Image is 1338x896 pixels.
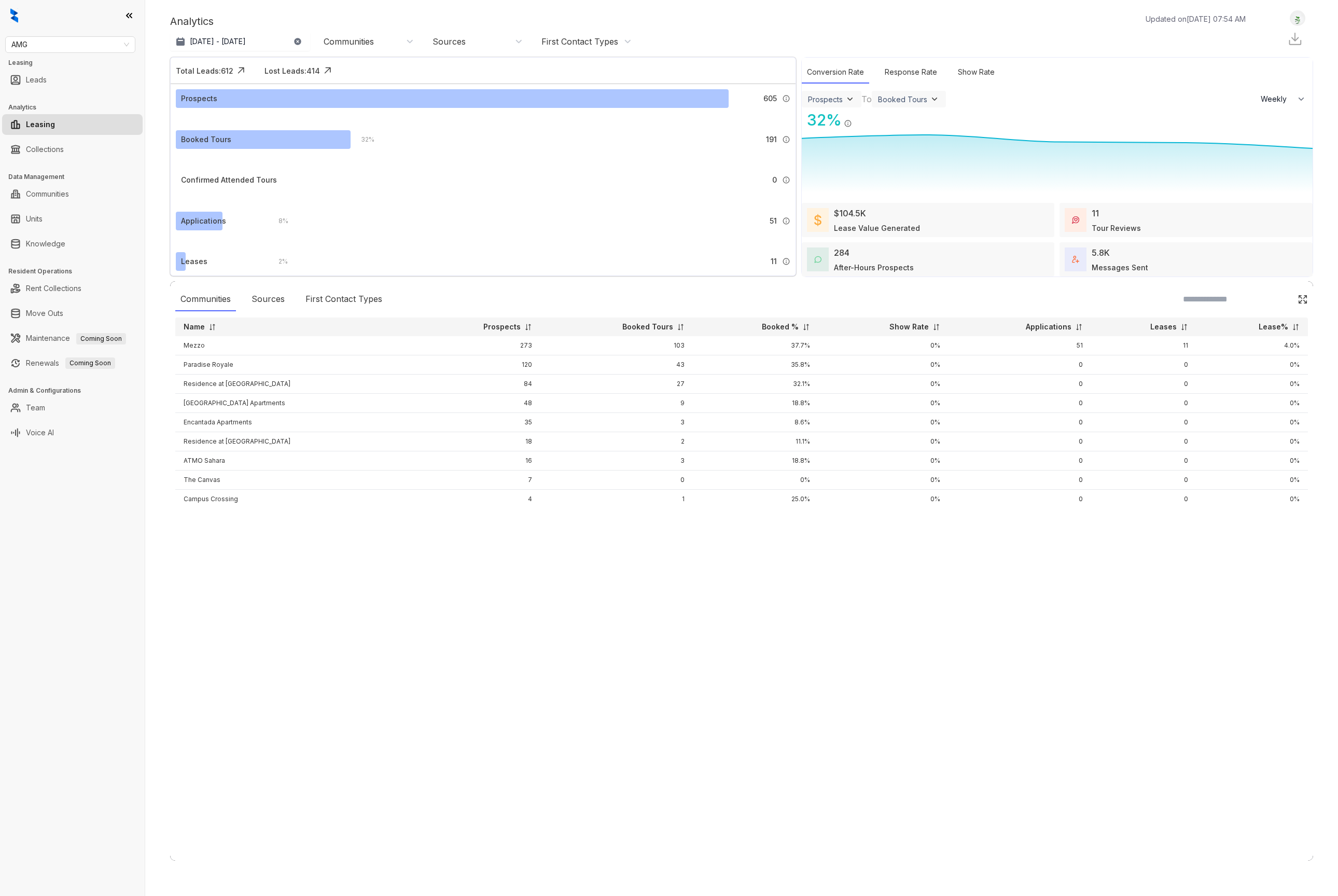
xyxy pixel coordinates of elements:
[414,336,540,355] td: 273
[414,451,540,471] td: 16
[540,413,693,432] td: 3
[834,223,920,233] div: Lease Value Generated
[1091,471,1196,490] td: 0
[1091,375,1196,394] td: 0
[782,135,790,144] img: Info
[1091,451,1196,471] td: 0
[782,257,790,266] img: Info
[818,432,949,451] td: 0%
[693,394,818,413] td: 18.8%
[834,246,849,259] div: 284
[26,70,47,90] a: Leads
[2,209,143,229] li: Units
[483,322,521,332] p: Prospects
[26,422,54,443] a: Voice AI
[1196,451,1308,471] td: 0%
[1092,246,1110,259] div: 5.8K
[763,93,777,104] span: 605
[1196,432,1308,451] td: 0%
[176,65,233,76] div: Total Leads: 612
[818,451,949,471] td: 0%
[2,422,143,443] li: Voice AI
[949,413,1091,432] td: 0
[772,174,777,186] span: 0
[818,375,949,394] td: 0%
[818,471,949,490] td: 0%
[8,58,145,67] h3: Leasing
[949,355,1091,375] td: 0
[693,375,818,394] td: 32.1%
[844,119,852,128] img: Info
[268,256,288,267] div: 2 %
[8,103,145,112] h3: Analytics
[540,355,693,375] td: 43
[1091,355,1196,375] td: 0
[2,139,143,160] li: Collections
[622,322,673,332] p: Booked Tours
[26,233,65,254] a: Knowledge
[693,432,818,451] td: 11.1%
[65,357,115,369] span: Coming Soon
[540,490,693,509] td: 1
[929,94,940,104] img: ViewFilterArrow
[414,355,540,375] td: 120
[540,336,693,355] td: 103
[802,323,810,331] img: sorting
[184,322,205,332] p: Name
[414,375,540,394] td: 84
[677,323,685,331] img: sorting
[693,413,818,432] td: 8.6%
[949,394,1091,413] td: 0
[10,8,18,23] img: logo
[949,336,1091,355] td: 51
[2,328,143,349] li: Maintenance
[26,397,45,418] a: Team
[1072,216,1079,224] img: TourReviews
[1290,13,1305,24] img: UserAvatar
[414,432,540,451] td: 18
[1196,355,1308,375] td: 0%
[949,432,1091,451] td: 0
[1091,413,1196,432] td: 0
[1196,375,1308,394] td: 0%
[175,432,414,451] td: Residence at [GEOGRAPHIC_DATA]
[175,471,414,490] td: The Canvas
[693,471,818,490] td: 0%
[300,287,387,311] div: First Contact Types
[540,451,693,471] td: 3
[2,233,143,254] li: Knowledge
[8,386,145,395] h3: Admin & Configurations
[949,471,1091,490] td: 0
[762,322,799,332] p: Booked %
[1091,490,1196,509] td: 0
[770,215,777,227] span: 51
[540,394,693,413] td: 9
[433,36,466,47] div: Sources
[26,209,43,229] a: Units
[818,336,949,355] td: 0%
[170,13,214,29] p: Analytics
[320,63,336,78] img: Click Icon
[808,95,843,104] div: Prospects
[26,184,69,204] a: Communities
[861,93,872,105] div: To
[889,322,929,332] p: Show Rate
[782,217,790,225] img: Info
[818,413,949,432] td: 0%
[1196,413,1308,432] td: 0%
[264,65,320,76] div: Lost Leads: 414
[1091,336,1196,355] td: 11
[175,287,236,311] div: Communities
[2,397,143,418] li: Team
[1075,323,1083,331] img: sorting
[233,63,249,78] img: Click Icon
[1091,394,1196,413] td: 0
[949,451,1091,471] td: 0
[175,394,414,413] td: [GEOGRAPHIC_DATA] Apartments
[834,262,914,273] div: After-Hours Prospects
[1072,256,1079,263] img: TotalFum
[1150,322,1177,332] p: Leases
[2,70,143,90] li: Leads
[834,207,866,219] div: $104.5K
[1196,471,1308,490] td: 0%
